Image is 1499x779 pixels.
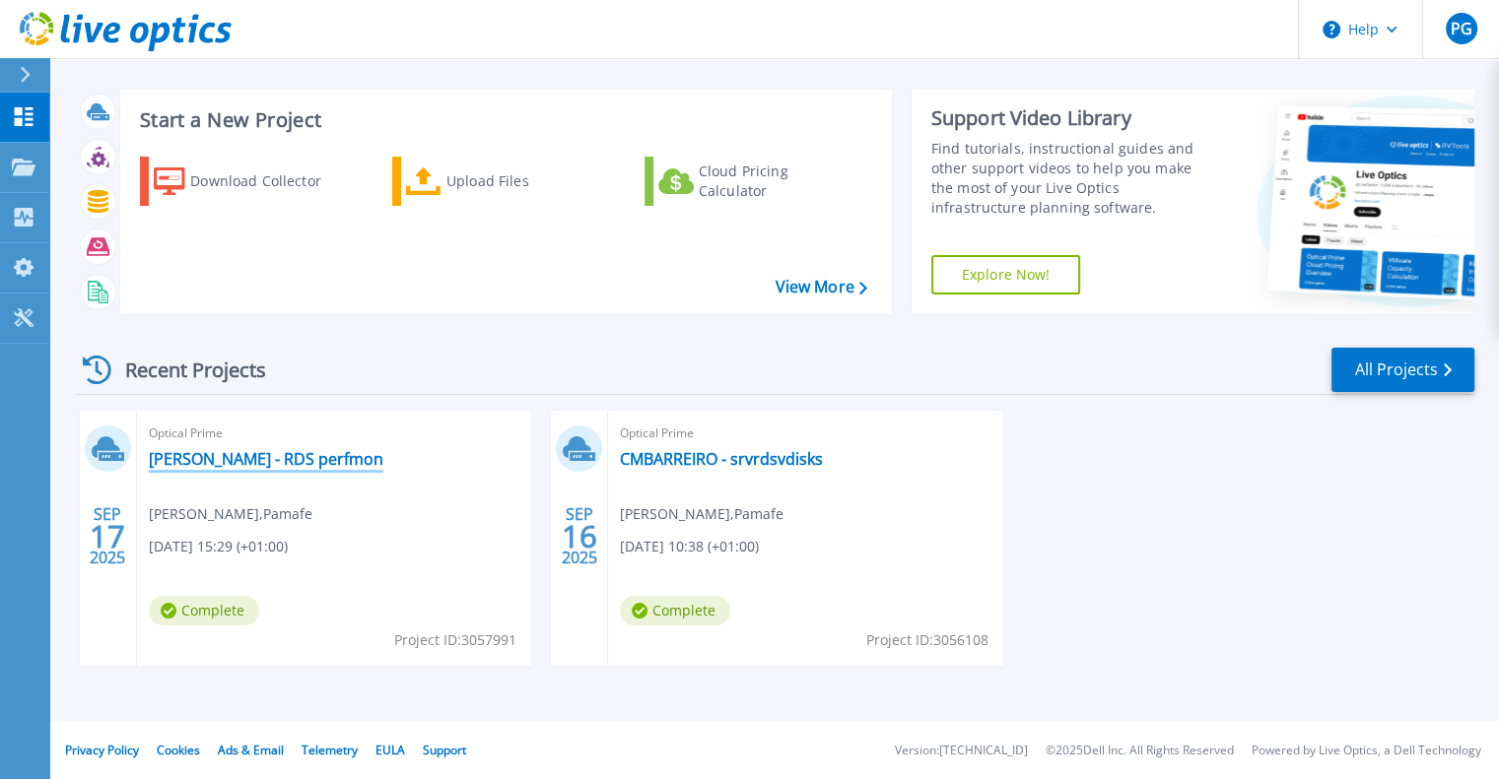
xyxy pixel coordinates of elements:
a: All Projects [1331,348,1474,392]
a: Cloud Pricing Calculator [645,157,864,206]
li: Version: [TECHNICAL_ID] [895,745,1028,757]
a: Explore Now! [931,255,1081,294]
span: Project ID: 3056108 [866,629,988,651]
li: Powered by Live Optics, a Dell Technology [1252,745,1481,757]
a: EULA [375,742,405,758]
div: SEP 2025 [561,500,598,572]
span: 16 [562,528,597,545]
span: [PERSON_NAME] , Pamafe [620,503,784,525]
span: Complete [620,596,730,625]
a: View More [775,278,866,296]
span: [PERSON_NAME] , Pamafe [149,503,312,525]
span: [DATE] 10:38 (+01:00) [620,536,759,557]
h3: Start a New Project [140,109,866,131]
a: [PERSON_NAME] - RDS perfmon [149,449,383,469]
span: Optical Prime [149,422,519,444]
a: Support [423,742,466,758]
a: Telemetry [302,742,358,758]
a: Upload Files [392,157,612,206]
span: 17 [90,528,125,545]
a: Privacy Policy [65,742,139,758]
span: Optical Prime [620,422,990,444]
span: PG [1450,21,1471,36]
span: Project ID: 3057991 [394,629,516,651]
div: Cloud Pricing Calculator [699,162,856,201]
span: [DATE] 15:29 (+01:00) [149,536,288,557]
div: Find tutorials, instructional guides and other support videos to help you make the most of your L... [931,139,1214,218]
a: Ads & Email [218,742,284,758]
div: Recent Projects [76,346,293,394]
a: CMBARREIRO - srvrdsvdisks [620,449,823,469]
div: Upload Files [446,162,604,201]
span: Complete [149,596,259,625]
div: Support Video Library [931,105,1214,131]
li: © 2025 Dell Inc. All Rights Reserved [1046,745,1234,757]
div: SEP 2025 [89,500,126,572]
a: Cookies [157,742,200,758]
a: Download Collector [140,157,360,206]
div: Download Collector [190,162,348,201]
